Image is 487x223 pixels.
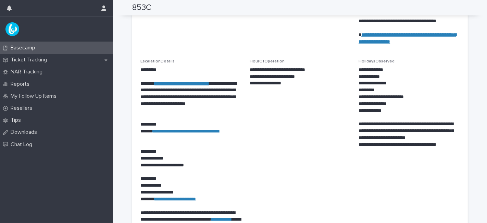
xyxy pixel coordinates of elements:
p: Chat Log [8,141,38,148]
span: HolidaysObserved [359,59,395,63]
p: NAR Tracking [8,69,48,75]
p: My Follow Up Items [8,93,62,99]
span: EscalationDetails [140,59,175,63]
p: Downloads [8,129,42,136]
h2: 853C [132,3,151,13]
span: HourOfOperation [250,59,285,63]
p: Reports [8,81,35,87]
p: Basecamp [8,45,41,51]
p: Resellers [8,105,38,111]
p: Ticket Tracking [8,57,52,63]
p: Tips [8,117,26,124]
img: UPKZpZA3RCu7zcH4nw8l [5,22,19,36]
